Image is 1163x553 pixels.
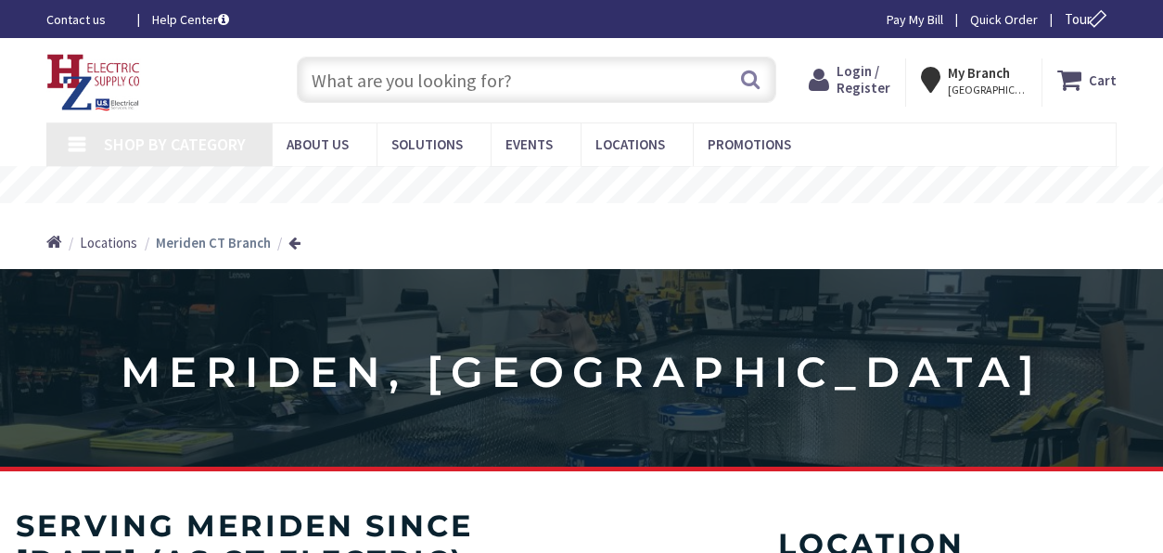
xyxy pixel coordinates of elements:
span: Shop By Category [104,134,246,155]
img: HZ Electric Supply [46,54,141,111]
span: Events [505,135,553,153]
span: Promotions [708,135,791,153]
div: My Branch [GEOGRAPHIC_DATA], [GEOGRAPHIC_DATA] [921,63,1027,96]
a: Contact us [46,10,122,29]
a: Help Center [152,10,229,29]
strong: My Branch [948,64,1010,82]
span: Locations [595,135,665,153]
span: [GEOGRAPHIC_DATA], [GEOGRAPHIC_DATA] [948,83,1027,97]
a: Login / Register [809,63,890,96]
span: Solutions [391,135,463,153]
strong: Meriden CT Branch [156,234,271,251]
a: Locations [80,233,137,252]
a: Cart [1057,63,1117,96]
input: What are you looking for? [297,57,775,103]
a: Quick Order [970,10,1038,29]
span: Tour [1065,10,1112,28]
span: About Us [287,135,349,153]
strong: Cart [1089,63,1117,96]
a: Pay My Bill [887,10,943,29]
span: Login / Register [837,62,890,96]
span: Locations [80,234,137,251]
